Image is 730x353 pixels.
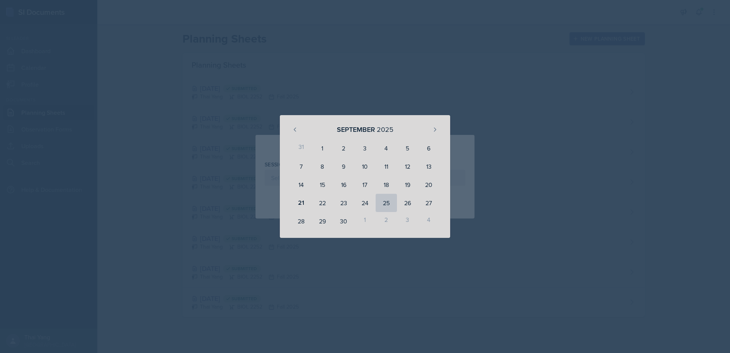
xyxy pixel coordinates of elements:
div: 6 [418,139,440,157]
div: 31 [290,139,312,157]
div: 17 [354,176,376,194]
div: 16 [333,176,354,194]
div: 8 [312,157,333,176]
div: 26 [397,194,418,212]
div: 1 [354,212,376,230]
div: 20 [418,176,440,194]
div: 27 [418,194,440,212]
div: 2 [333,139,354,157]
div: 4 [418,212,440,230]
div: 23 [333,194,354,212]
div: 3 [354,139,376,157]
div: 22 [312,194,333,212]
div: 2025 [377,124,394,135]
div: 3 [397,212,418,230]
div: 19 [397,176,418,194]
div: 4 [376,139,397,157]
div: September [337,124,375,135]
div: 28 [290,212,312,230]
div: 21 [290,194,312,212]
div: 9 [333,157,354,176]
div: 13 [418,157,440,176]
div: 15 [312,176,333,194]
div: 25 [376,194,397,212]
div: 30 [333,212,354,230]
div: 2 [376,212,397,230]
div: 5 [397,139,418,157]
div: 24 [354,194,376,212]
div: 1 [312,139,333,157]
div: 10 [354,157,376,176]
div: 29 [312,212,333,230]
div: 14 [290,176,312,194]
div: 11 [376,157,397,176]
div: 18 [376,176,397,194]
div: 12 [397,157,418,176]
div: 7 [290,157,312,176]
